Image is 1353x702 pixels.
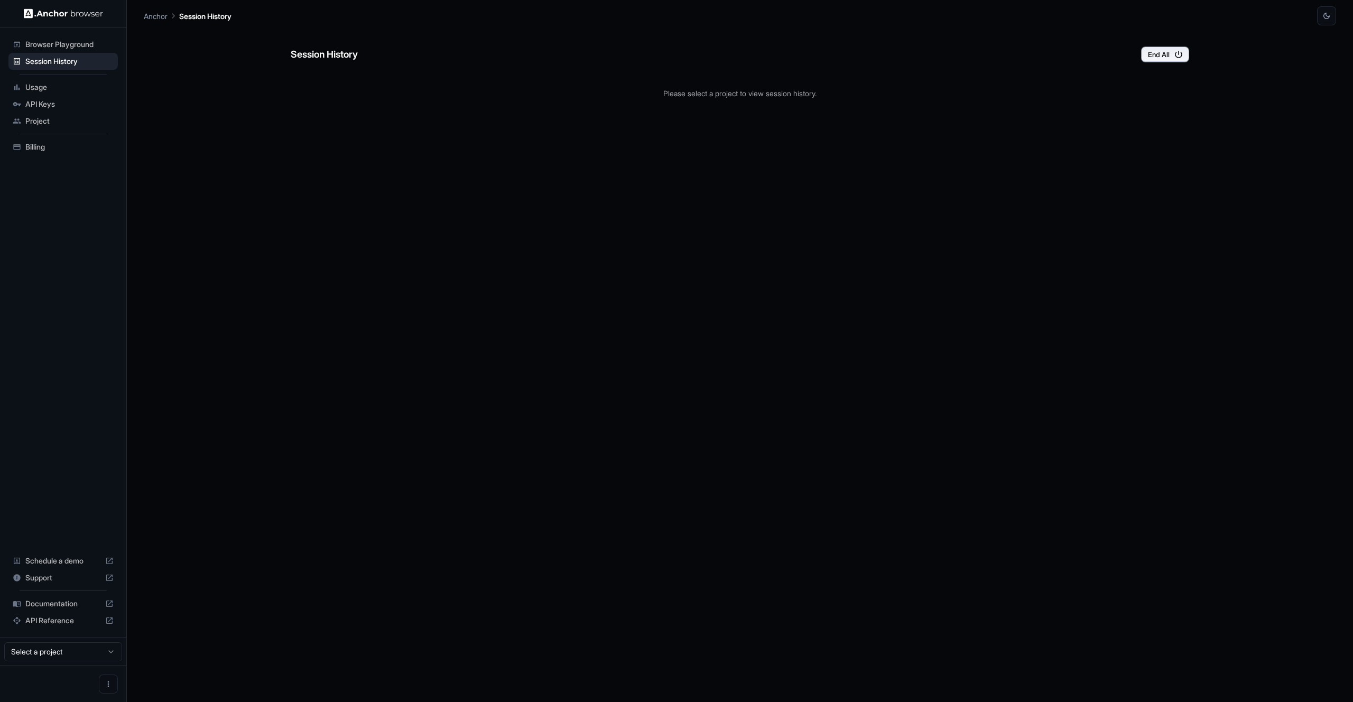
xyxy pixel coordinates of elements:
span: Schedule a demo [25,556,101,566]
span: Documentation [25,598,101,609]
span: Usage [25,82,114,93]
div: Session History [8,53,118,70]
p: Please select a project to view session history. [291,88,1189,99]
div: Browser Playground [8,36,118,53]
button: End All [1141,47,1189,62]
div: Project [8,113,118,130]
div: Billing [8,138,118,155]
span: Billing [25,142,114,152]
nav: breadcrumb [144,10,231,22]
button: Open menu [99,675,118,694]
div: Documentation [8,595,118,612]
img: Anchor Logo [24,8,103,19]
div: Support [8,569,118,586]
div: API Keys [8,96,118,113]
span: API Reference [25,615,101,626]
p: Anchor [144,11,168,22]
div: Schedule a demo [8,552,118,569]
span: Browser Playground [25,39,114,50]
p: Session History [179,11,231,22]
span: Session History [25,56,114,67]
span: API Keys [25,99,114,109]
div: Usage [8,79,118,96]
div: API Reference [8,612,118,629]
span: Support [25,572,101,583]
span: Project [25,116,114,126]
h6: Session History [291,47,358,62]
